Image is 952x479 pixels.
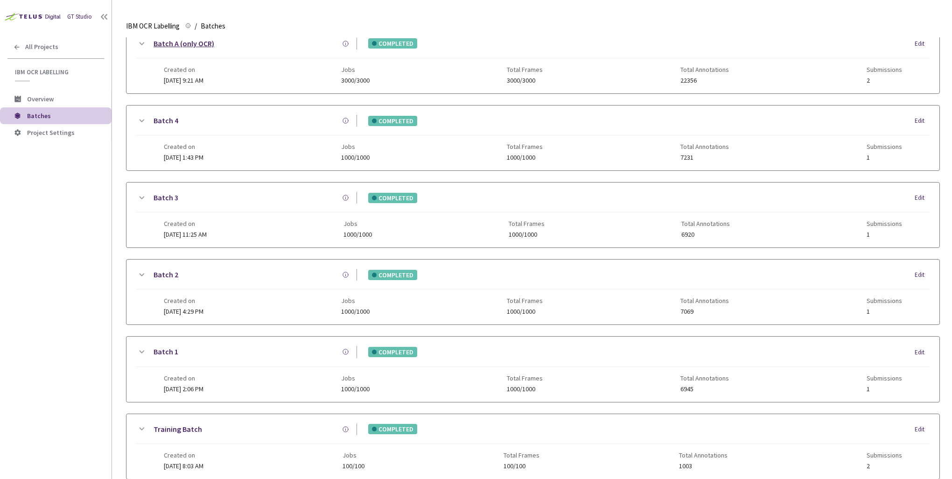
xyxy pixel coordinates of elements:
[680,308,729,315] span: 7069
[507,143,543,150] span: Total Frames
[867,451,902,459] span: Submissions
[126,21,180,32] span: IBM OCR Labelling
[343,231,372,238] span: 1000/1000
[867,463,902,470] span: 2
[680,297,729,304] span: Total Annotations
[154,115,178,127] a: Batch 4
[680,154,729,161] span: 7231
[341,308,370,315] span: 1000/1000
[368,38,417,49] div: COMPLETED
[27,112,51,120] span: Batches
[368,347,417,357] div: COMPLETED
[164,66,203,73] span: Created on
[679,463,728,470] span: 1003
[368,193,417,203] div: COMPLETED
[154,192,178,204] a: Batch 3
[164,307,203,316] span: [DATE] 4:29 PM
[867,66,902,73] span: Submissions
[915,425,930,434] div: Edit
[341,143,370,150] span: Jobs
[164,385,203,393] span: [DATE] 2:06 PM
[680,66,729,73] span: Total Annotations
[164,220,207,227] span: Created on
[915,39,930,49] div: Edit
[195,21,197,32] li: /
[341,77,370,84] span: 3000/3000
[680,386,729,393] span: 6945
[507,66,543,73] span: Total Frames
[27,95,54,103] span: Overview
[680,374,729,382] span: Total Annotations
[867,220,902,227] span: Submissions
[201,21,225,32] span: Batches
[341,386,370,393] span: 1000/1000
[164,76,203,85] span: [DATE] 9:21 AM
[681,220,730,227] span: Total Annotations
[341,66,370,73] span: Jobs
[509,231,545,238] span: 1000/1000
[341,374,370,382] span: Jobs
[154,269,178,281] a: Batch 2
[343,220,372,227] span: Jobs
[507,154,543,161] span: 1000/1000
[507,386,543,393] span: 1000/1000
[867,143,902,150] span: Submissions
[867,77,902,84] span: 2
[126,28,939,93] div: Batch A (only OCR)COMPLETEDEditCreated on[DATE] 9:21 AMJobs3000/3000Total Frames3000/3000Total An...
[154,423,202,435] a: Training Batch
[507,374,543,382] span: Total Frames
[915,116,930,126] div: Edit
[341,154,370,161] span: 1000/1000
[915,270,930,280] div: Edit
[67,13,92,21] div: GT Studio
[27,128,75,137] span: Project Settings
[504,451,539,459] span: Total Frames
[164,297,203,304] span: Created on
[504,463,539,470] span: 100/100
[154,346,178,358] a: Batch 1
[341,297,370,304] span: Jobs
[164,462,203,470] span: [DATE] 8:03 AM
[368,116,417,126] div: COMPLETED
[679,451,728,459] span: Total Annotations
[343,463,364,470] span: 100/100
[25,43,58,51] span: All Projects
[507,308,543,315] span: 1000/1000
[164,374,203,382] span: Created on
[507,297,543,304] span: Total Frames
[126,183,939,247] div: Batch 3COMPLETEDEditCreated on[DATE] 11:25 AMJobs1000/1000Total Frames1000/1000Total Annotations6...
[681,231,730,238] span: 6920
[915,193,930,203] div: Edit
[15,68,98,76] span: IBM OCR Labelling
[164,230,207,239] span: [DATE] 11:25 AM
[867,231,902,238] span: 1
[126,106,939,170] div: Batch 4COMPLETEDEditCreated on[DATE] 1:43 PMJobs1000/1000Total Frames1000/1000Total Annotations72...
[126,260,939,324] div: Batch 2COMPLETEDEditCreated on[DATE] 4:29 PMJobs1000/1000Total Frames1000/1000Total Annotations70...
[867,308,902,315] span: 1
[126,414,939,479] div: Training BatchCOMPLETEDEditCreated on[DATE] 8:03 AMJobs100/100Total Frames100/100Total Annotation...
[368,270,417,280] div: COMPLETED
[154,38,214,49] a: Batch A (only OCR)
[164,143,203,150] span: Created on
[343,451,364,459] span: Jobs
[126,337,939,402] div: Batch 1COMPLETEDEditCreated on[DATE] 2:06 PMJobs1000/1000Total Frames1000/1000Total Annotations69...
[164,451,203,459] span: Created on
[368,424,417,434] div: COMPLETED
[507,77,543,84] span: 3000/3000
[867,386,902,393] span: 1
[867,374,902,382] span: Submissions
[915,348,930,357] div: Edit
[164,153,203,162] span: [DATE] 1:43 PM
[680,143,729,150] span: Total Annotations
[680,77,729,84] span: 22356
[867,154,902,161] span: 1
[509,220,545,227] span: Total Frames
[867,297,902,304] span: Submissions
